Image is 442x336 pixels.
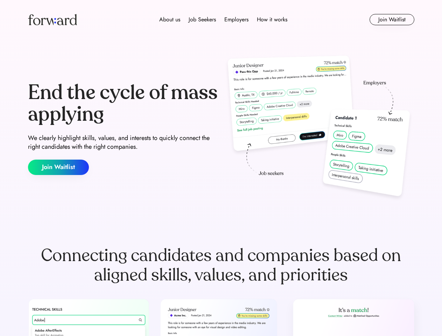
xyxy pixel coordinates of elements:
div: Job Seekers [189,15,216,24]
img: Forward logo [28,14,77,25]
div: End the cycle of mass applying [28,82,218,125]
div: Employers [224,15,248,24]
div: Connecting candidates and companies based on aligned skills, values, and priorities [28,246,414,285]
button: Join Waitlist [370,14,414,25]
button: Join Waitlist [28,160,89,175]
img: hero-image.png [224,53,414,204]
div: About us [159,15,180,24]
div: How it works [257,15,287,24]
div: We clearly highlight skills, values, and interests to quickly connect the right candidates with t... [28,134,218,151]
